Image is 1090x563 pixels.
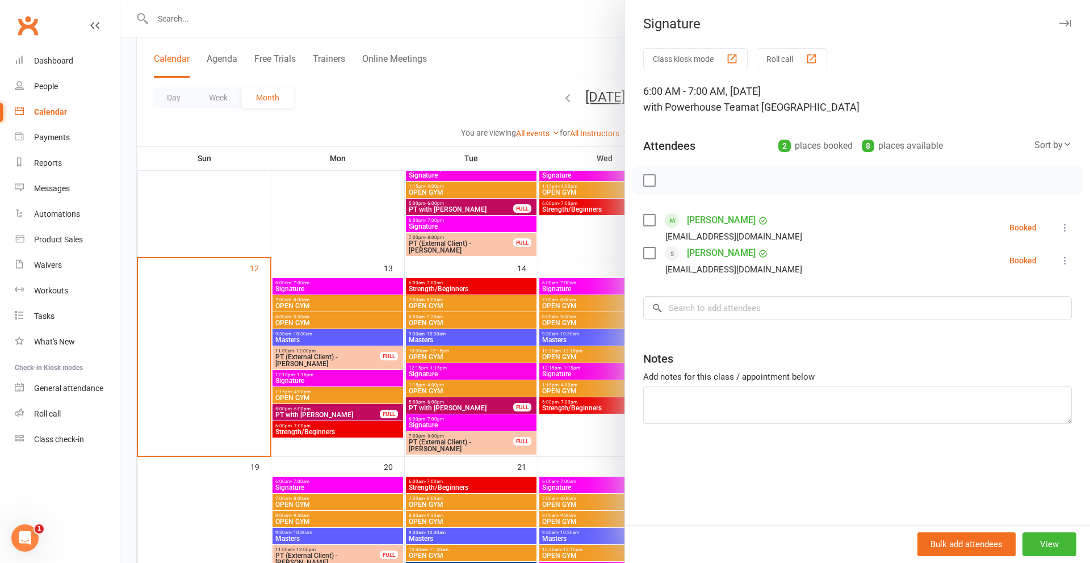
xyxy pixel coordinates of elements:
div: General attendance [34,384,103,393]
a: Reports [15,150,120,176]
div: Roll call [34,409,61,418]
div: Reports [34,158,62,167]
div: [EMAIL_ADDRESS][DOMAIN_NAME] [665,229,802,244]
div: 2 [778,140,791,152]
a: Payments [15,125,120,150]
a: Dashboard [15,48,120,74]
span: 1 [35,524,44,533]
div: 8 [862,140,874,152]
div: Notes [643,351,673,367]
a: Class kiosk mode [15,427,120,452]
a: Workouts [15,278,120,304]
button: Roll call [757,48,827,69]
div: Booked [1009,224,1037,232]
div: Class check-in [34,435,84,444]
div: Automations [34,209,80,219]
span: with Powerhouse Team [643,101,750,113]
div: Product Sales [34,235,83,244]
div: Workouts [34,286,68,295]
a: What's New [15,329,120,355]
div: [EMAIL_ADDRESS][DOMAIN_NAME] [665,262,802,277]
a: People [15,74,120,99]
a: Automations [15,201,120,227]
a: Clubworx [14,11,42,40]
a: Waivers [15,253,120,278]
a: Roll call [15,401,120,427]
div: Payments [34,133,70,142]
a: Product Sales [15,227,120,253]
div: 6:00 AM - 7:00 AM, [DATE] [643,83,1072,115]
a: Calendar [15,99,120,125]
div: Messages [34,184,70,193]
div: places booked [778,138,853,154]
div: Attendees [643,138,695,154]
a: General attendance kiosk mode [15,376,120,401]
a: Messages [15,176,120,201]
div: Calendar [34,107,67,116]
div: Sort by [1034,138,1072,153]
button: View [1022,532,1076,556]
div: Signature [625,16,1090,32]
button: Class kiosk mode [643,48,748,69]
div: Tasks [34,312,54,321]
a: Tasks [15,304,120,329]
div: Waivers [34,261,62,270]
a: [PERSON_NAME] [687,211,756,229]
div: What's New [34,337,75,346]
div: Dashboard [34,56,73,65]
span: at [GEOGRAPHIC_DATA] [750,101,860,113]
a: [PERSON_NAME] [687,244,756,262]
div: places available [862,138,943,154]
div: Add notes for this class / appointment below [643,370,1072,384]
iframe: Intercom live chat [11,524,39,552]
input: Search to add attendees [643,296,1072,320]
div: Booked [1009,257,1037,264]
button: Bulk add attendees [917,532,1016,556]
div: People [34,82,58,91]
